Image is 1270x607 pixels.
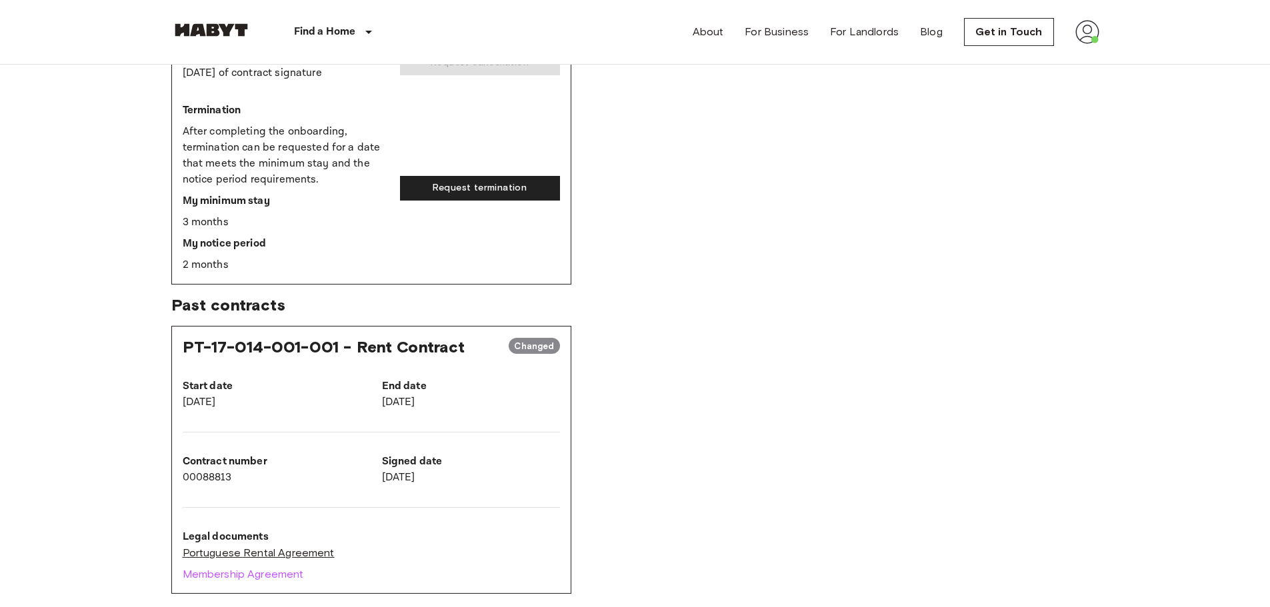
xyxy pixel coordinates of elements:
[183,454,361,470] p: Contract number
[183,236,389,252] p: My notice period
[183,470,361,486] p: 00088813
[920,24,943,40] a: Blog
[183,337,465,356] span: PT-17-014-001-001 - Rent Contract
[183,193,389,209] p: My minimum stay
[183,529,560,545] p: Legal documents
[745,24,809,40] a: For Business
[509,340,559,353] span: Changed
[183,215,389,231] p: 3 months
[183,257,389,273] p: 2 months
[183,124,389,188] p: After completing the onboarding, termination can be requested for a date that meets the minimum s...
[382,378,560,394] p: End date
[183,65,379,81] p: [DATE] of contract signature
[964,18,1054,46] a: Get in Touch
[183,394,361,410] p: [DATE]
[171,295,1099,315] span: Past contracts
[183,566,560,582] a: Membership Agreement
[830,24,899,40] a: For Landlords
[183,545,560,561] a: Portuguese Rental Agreement
[171,23,251,37] img: Habyt
[382,394,560,410] p: [DATE]
[400,176,560,201] button: Request termination
[382,454,560,470] p: Signed date
[693,24,724,40] a: About
[382,470,560,486] p: [DATE]
[183,378,361,394] p: Start date
[183,103,389,119] p: Termination
[1075,20,1099,44] img: avatar
[294,24,356,40] p: Find a Home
